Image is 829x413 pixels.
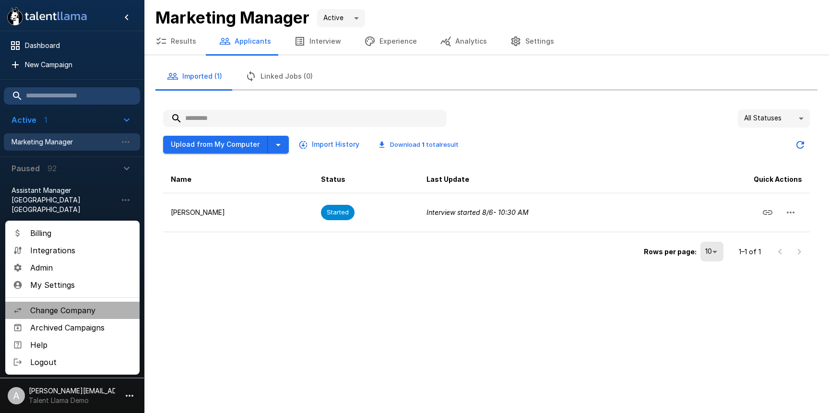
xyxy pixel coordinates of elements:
span: Integrations [30,245,132,256]
span: My Settings [30,279,132,291]
span: Change Company [30,305,132,316]
span: Help [30,339,132,351]
span: Archived Campaigns [30,322,132,333]
span: Billing [30,227,132,239]
span: Admin [30,262,132,273]
span: Logout [30,356,132,368]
